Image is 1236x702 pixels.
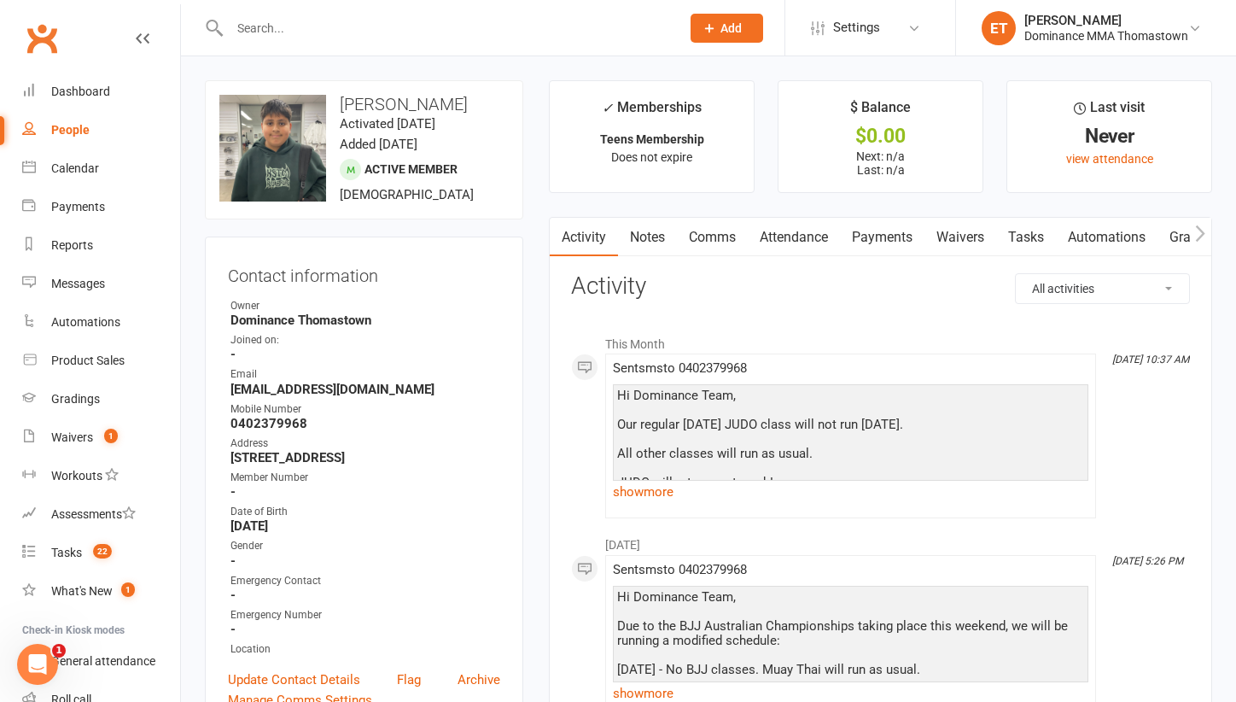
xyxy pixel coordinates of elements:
[1024,28,1188,44] div: Dominance MMA Thomastown
[230,588,500,603] strong: -
[51,85,110,98] div: Dashboard
[1056,218,1157,257] a: Automations
[51,392,100,406] div: Gradings
[397,670,421,690] a: Flag
[924,218,996,257] a: Waivers
[219,95,509,114] h3: [PERSON_NAME]
[996,218,1056,257] a: Tasks
[340,137,417,152] time: Added [DATE]
[228,260,500,285] h3: Contact information
[22,265,180,303] a: Messages
[613,360,747,376] span: Sent sms to 0402379968
[1066,152,1153,166] a: view attendance
[611,150,692,164] span: Does not expire
[230,347,500,362] strong: -
[458,670,500,690] a: Archive
[720,21,742,35] span: Add
[219,95,326,202] img: image1753781475.png
[121,582,135,597] span: 1
[224,16,668,40] input: Search...
[600,132,704,146] strong: Teens Membership
[22,226,180,265] a: Reports
[230,553,500,569] strong: -
[22,111,180,149] a: People
[230,504,500,520] div: Date of Birth
[840,218,924,257] a: Payments
[51,507,136,521] div: Assessments
[613,480,1088,504] a: show more
[93,544,112,559] span: 22
[230,332,500,348] div: Joined on:
[51,123,90,137] div: People
[230,366,500,383] div: Email
[230,573,500,589] div: Emergency Contact
[104,429,118,443] span: 1
[230,450,500,465] strong: [STREET_ADDRESS]
[230,607,500,623] div: Emergency Number
[550,218,618,257] a: Activity
[51,546,82,559] div: Tasks
[748,218,840,257] a: Attendance
[618,218,677,257] a: Notes
[22,303,180,342] a: Automations
[230,382,500,397] strong: [EMAIL_ADDRESS][DOMAIN_NAME]
[613,562,747,577] span: Sent sms to 0402379968
[51,315,120,329] div: Automations
[230,538,500,554] div: Gender
[340,116,435,132] time: Activated [DATE]
[51,469,102,483] div: Workouts
[52,644,66,658] span: 1
[571,527,1190,554] li: [DATE]
[22,380,180,418] a: Gradings
[571,273,1190,300] h3: Activity
[230,484,500,500] strong: -
[230,313,500,328] strong: Dominance Thomastown
[22,149,180,188] a: Calendar
[17,644,58,685] iframe: Intercom live chat
[230,641,500,658] div: Location
[22,418,180,457] a: Waivers 1
[230,436,500,452] div: Address
[1074,97,1145,127] div: Last visit
[230,298,500,314] div: Owner
[1024,13,1188,28] div: [PERSON_NAME]
[51,161,99,175] div: Calendar
[230,416,500,431] strong: 0402379968
[51,238,93,252] div: Reports
[794,127,967,145] div: $0.00
[794,149,967,177] p: Next: n/a Last: n/a
[850,97,911,127] div: $ Balance
[22,457,180,495] a: Workouts
[51,584,113,598] div: What's New
[691,14,763,43] button: Add
[22,188,180,226] a: Payments
[22,642,180,681] a: General attendance kiosk mode
[230,401,500,418] div: Mobile Number
[230,622,500,637] strong: -
[22,495,180,534] a: Assessments
[1023,127,1196,145] div: Never
[22,534,180,572] a: Tasks 22
[340,187,474,202] span: [DEMOGRAPHIC_DATA]
[230,518,500,534] strong: [DATE]
[571,326,1190,354] li: This Month
[51,654,155,668] div: General attendance
[1112,555,1183,567] i: [DATE] 5:26 PM
[602,97,702,128] div: Memberships
[51,200,105,214] div: Payments
[51,430,93,444] div: Waivers
[602,100,613,116] i: ✓
[833,9,880,47] span: Settings
[364,162,458,176] span: Active member
[617,389,1084,519] div: Hi Dominance Team, Our regular [DATE] JUDO class will not run [DATE]. All other classes will run ...
[22,572,180,611] a: What's New1
[51,277,105,290] div: Messages
[51,354,125,367] div: Product Sales
[22,342,180,380] a: Product Sales
[982,11,1016,45] div: ET
[22,73,180,111] a: Dashboard
[677,218,748,257] a: Comms
[230,470,500,486] div: Member Number
[228,670,360,690] a: Update Contact Details
[1112,354,1189,366] i: [DATE] 10:37 AM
